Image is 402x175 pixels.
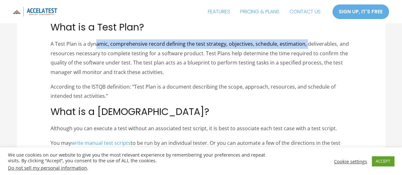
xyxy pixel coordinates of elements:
p: Although you can execute a test without an associated test script, it is best to associate each t... [51,124,351,133]
a: ACCEPT [372,156,394,166]
p: A Test Plan is a dynamic, comprehensive record defining the test strategy, objectives, schedule, ... [51,39,351,77]
img: icon [13,7,57,17]
p: You may to be run by an individual tester. Or you can automate a few of the directions in the tes... [51,138,351,157]
div: We use cookies on our website to give you the most relevant experience by remembering your prefer... [8,152,278,171]
a: FEATURES [203,4,235,20]
div: . [8,165,278,171]
h2: What is a Test Plan? [51,22,351,33]
a: CONTACT US [284,4,326,20]
a: SIGN UP, IT'S FREE [332,4,389,19]
a: Cookie settings [334,158,367,164]
nav: Site Navigation [203,4,326,20]
h2: What is a [DEMOGRAPHIC_DATA]? [51,106,351,118]
a: Do not sell my personal information [8,165,87,171]
a: write manual test scripts [71,139,131,146]
a: PRICING & PLANS [235,4,284,20]
p: According to the ISTQB definition: “Test Plan is a document describing the scope, approach, resou... [51,82,351,101]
